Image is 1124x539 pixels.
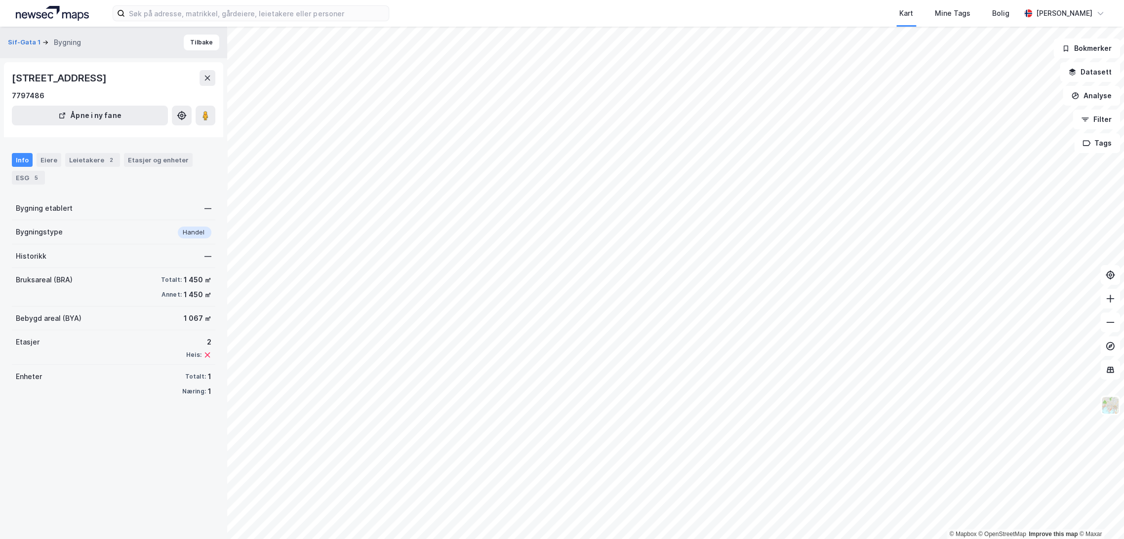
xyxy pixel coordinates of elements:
[125,6,389,21] input: Søk på adresse, matrikkel, gårdeiere, leietakere eller personer
[1053,38,1120,58] button: Bokmerker
[184,289,211,301] div: 1 450 ㎡
[899,7,913,19] div: Kart
[1073,110,1120,129] button: Filter
[949,531,976,538] a: Mapbox
[12,171,45,185] div: ESG
[186,351,201,359] div: Heis:
[992,7,1009,19] div: Bolig
[16,202,73,214] div: Bygning etablert
[204,202,211,214] div: —
[1075,492,1124,539] iframe: Chat Widget
[184,35,219,50] button: Tilbake
[204,250,211,262] div: —
[12,90,44,102] div: 7797486
[1074,133,1120,153] button: Tags
[16,250,46,262] div: Historikk
[184,312,211,324] div: 1 067 ㎡
[65,153,120,167] div: Leietakere
[16,274,73,286] div: Bruksareal (BRA)
[12,70,109,86] div: [STREET_ADDRESS]
[186,336,211,348] div: 2
[16,336,40,348] div: Etasjer
[1075,492,1124,539] div: Kontrollprogram for chat
[16,312,81,324] div: Bebygd areal (BYA)
[8,38,42,47] button: Sif-Gata 1
[31,173,41,183] div: 5
[128,155,189,164] div: Etasjer og enheter
[182,387,206,395] div: Næring:
[16,226,63,238] div: Bygningstype
[161,276,182,284] div: Totalt:
[1063,86,1120,106] button: Analyse
[935,7,970,19] div: Mine Tags
[978,531,1026,538] a: OpenStreetMap
[1060,62,1120,82] button: Datasett
[161,291,182,299] div: Annet:
[12,153,33,167] div: Info
[106,155,116,165] div: 2
[37,153,61,167] div: Eiere
[1101,396,1120,415] img: Z
[185,373,206,381] div: Totalt:
[208,385,211,397] div: 1
[16,6,89,21] img: logo.a4113a55bc3d86da70a041830d287a7e.svg
[184,274,211,286] div: 1 450 ㎡
[12,106,168,125] button: Åpne i ny fane
[16,371,42,383] div: Enheter
[1029,531,1078,538] a: Improve this map
[54,37,81,48] div: Bygning
[1036,7,1092,19] div: [PERSON_NAME]
[208,371,211,383] div: 1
